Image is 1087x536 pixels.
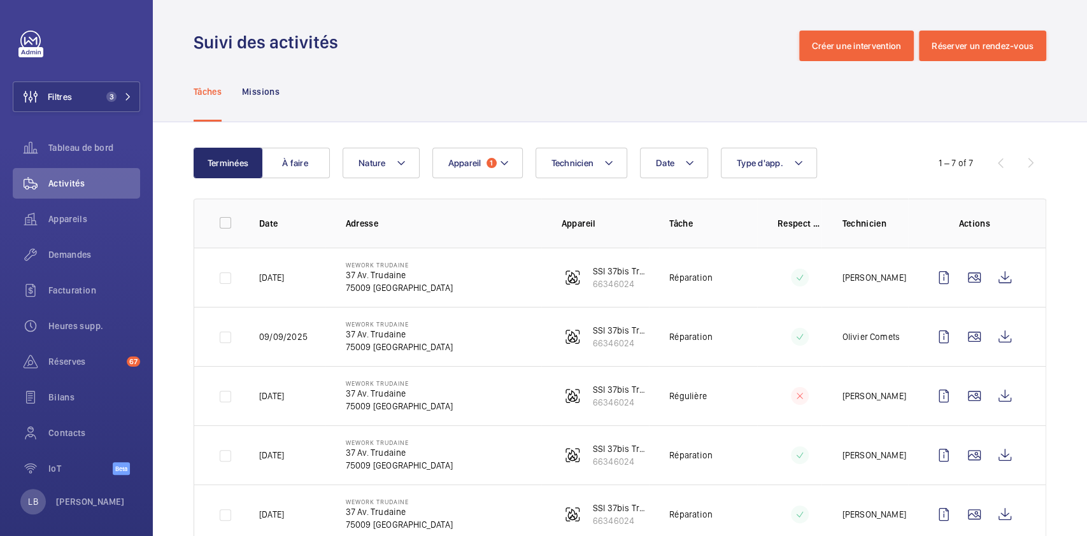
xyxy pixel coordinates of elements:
p: 09/09/2025 [259,330,308,343]
span: Filtres [48,90,72,103]
p: Appareil [562,217,650,230]
img: fire_alarm.svg [565,388,580,404]
p: [PERSON_NAME] [56,495,125,508]
img: fire_alarm.svg [565,507,580,522]
span: Bilans [48,391,140,404]
button: Nature [343,148,420,178]
img: fire_alarm.svg [565,329,580,344]
p: 75009 [GEOGRAPHIC_DATA] [346,518,453,531]
p: WeWork Trudaine [346,261,453,269]
p: 37 Av. Trudaine [346,328,453,341]
p: 37 Av. Trudaine [346,387,453,400]
p: [DATE] [259,449,284,462]
button: Filtres3 [13,81,140,112]
p: [PERSON_NAME] [842,271,906,284]
p: Date [259,217,325,230]
p: SSI 37bis Trudaine [593,324,650,337]
p: Régulière [669,390,707,402]
p: Respect délai [778,217,822,230]
p: 75009 [GEOGRAPHIC_DATA] [346,341,453,353]
p: 37 Av. Trudaine [346,269,453,281]
p: 66346024 [593,396,650,409]
p: WeWork Trudaine [346,439,453,446]
p: [PERSON_NAME] [842,449,906,462]
span: 67 [127,356,140,367]
span: Date [656,158,674,168]
img: fire_alarm.svg [565,270,580,285]
p: WeWork Trudaine [346,379,453,387]
span: Nature [359,158,386,168]
button: Technicien [536,148,628,178]
p: 75009 [GEOGRAPHIC_DATA] [346,281,453,294]
p: Réparation [669,330,713,343]
p: 66346024 [593,278,650,290]
p: LB [28,495,38,508]
p: Missions [242,85,280,98]
p: [DATE] [259,271,284,284]
span: Appareil [448,158,481,168]
p: 66346024 [593,455,650,468]
span: Contacts [48,427,140,439]
h1: Suivi des activités [194,31,346,54]
div: 1 – 7 of 7 [939,157,973,169]
button: Appareil1 [432,148,523,178]
p: SSI 37bis Trudaine [593,265,650,278]
button: Date [640,148,708,178]
span: Réserves [48,355,122,368]
p: WeWork Trudaine [346,320,453,328]
p: SSI 37bis Trudaine [593,502,650,514]
p: Technicien [842,217,908,230]
p: 37 Av. Trudaine [346,446,453,459]
img: fire_alarm.svg [565,448,580,463]
p: Réparation [669,508,713,521]
p: SSI 37bis Trudaine [593,442,650,455]
span: Tableau de bord [48,141,140,154]
span: Heures supp. [48,320,140,332]
p: [DATE] [259,390,284,402]
span: Facturation [48,284,140,297]
p: 66346024 [593,514,650,527]
p: Réparation [669,271,713,284]
p: 75009 [GEOGRAPHIC_DATA] [346,400,453,413]
p: [DATE] [259,508,284,521]
p: Réparation [669,449,713,462]
p: 66346024 [593,337,650,349]
p: SSI 37bis Trudaine [593,383,650,396]
span: Demandes [48,248,140,261]
p: Tâches [194,85,222,98]
p: 37 Av. Trudaine [346,505,453,518]
span: Type d'app. [737,158,783,168]
button: Type d'app. [721,148,817,178]
span: Beta [113,462,130,475]
p: [PERSON_NAME] [842,508,906,521]
p: Tâche [669,217,757,230]
span: Appareils [48,213,140,225]
p: Adresse [346,217,541,230]
button: Réserver un rendez-vous [919,31,1046,61]
p: [PERSON_NAME] [842,390,906,402]
span: 3 [106,92,117,102]
p: 75009 [GEOGRAPHIC_DATA] [346,459,453,472]
span: Technicien [551,158,594,168]
p: WeWork Trudaine [346,498,453,505]
span: IoT [48,462,113,475]
button: Terminées [194,148,262,178]
p: Actions [928,217,1020,230]
span: 1 [487,158,497,168]
span: Activités [48,177,140,190]
button: Créer une intervention [799,31,914,61]
button: À faire [261,148,330,178]
p: Olivier Comets [842,330,900,343]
